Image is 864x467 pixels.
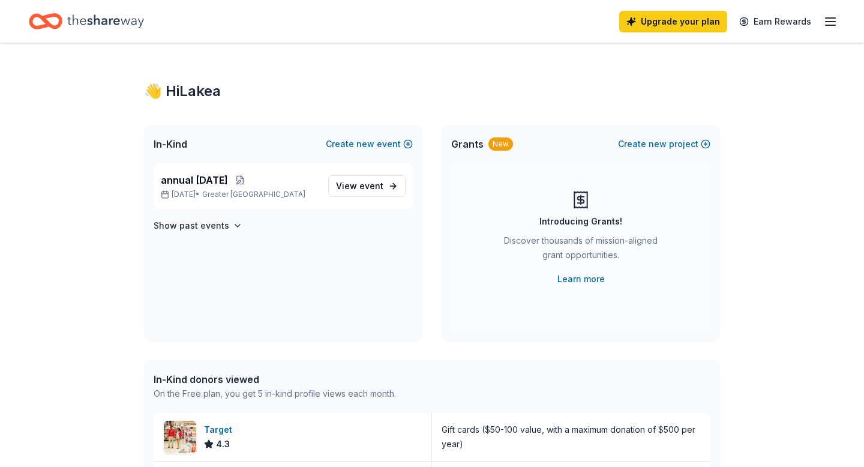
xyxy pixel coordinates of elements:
[164,421,196,453] img: Image for Target
[29,7,144,35] a: Home
[499,233,662,267] div: Discover thousands of mission-aligned grant opportunities.
[154,218,242,233] button: Show past events
[619,11,727,32] a: Upgrade your plan
[488,137,513,151] div: New
[451,137,484,151] span: Grants
[732,11,818,32] a: Earn Rewards
[328,175,406,197] a: View event
[539,214,622,229] div: Introducing Grants!
[649,137,667,151] span: new
[154,387,396,401] div: On the Free plan, you get 5 in-kind profile views each month.
[161,173,228,187] span: annual [DATE]
[356,137,374,151] span: new
[161,190,319,199] p: [DATE] •
[154,218,229,233] h4: Show past events
[557,272,605,286] a: Learn more
[144,82,720,101] div: 👋 Hi Lakea
[336,179,383,193] span: View
[154,372,396,387] div: In-Kind donors viewed
[618,137,710,151] button: Createnewproject
[154,137,187,151] span: In-Kind
[202,190,305,199] span: Greater [GEOGRAPHIC_DATA]
[326,137,413,151] button: Createnewevent
[204,423,237,437] div: Target
[216,437,230,451] span: 4.3
[442,423,701,451] div: Gift cards ($50-100 value, with a maximum donation of $500 per year)
[359,181,383,191] span: event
